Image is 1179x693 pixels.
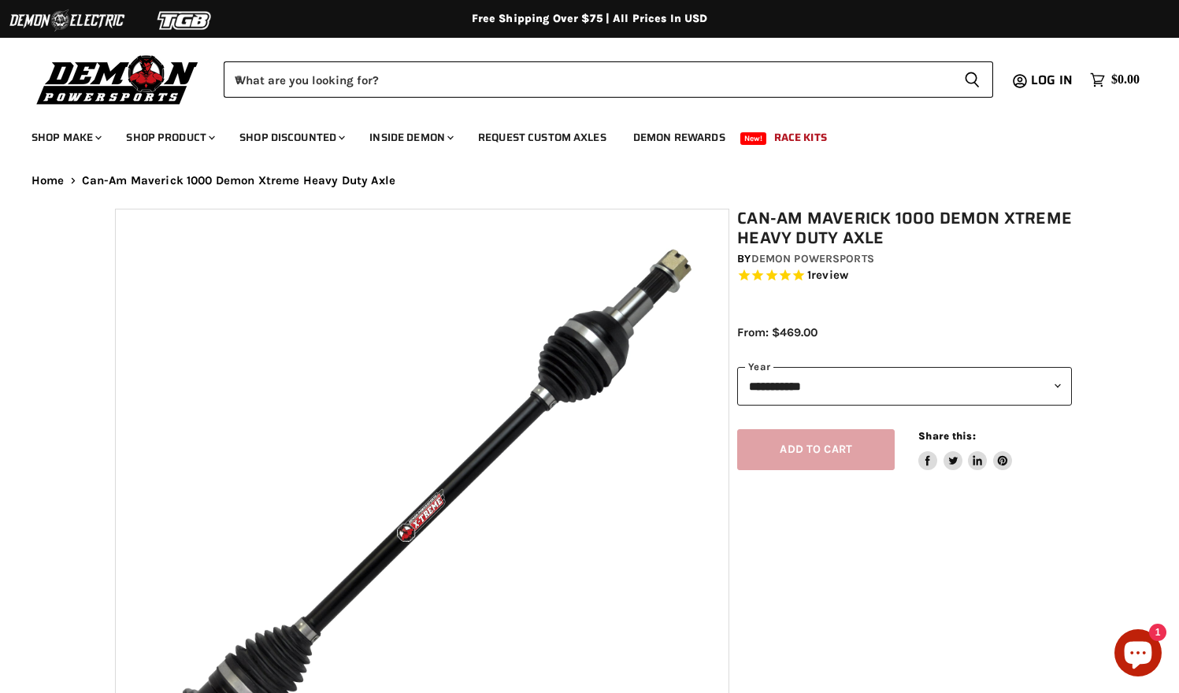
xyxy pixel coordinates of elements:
span: From: $469.00 [737,325,818,339]
a: Inside Demon [358,121,463,154]
aside: Share this: [918,429,1012,471]
img: TGB Logo 2 [126,6,244,35]
div: by [737,250,1072,268]
span: Share this: [918,430,975,442]
span: Rated 5.0 out of 5 stars 1 reviews [737,268,1072,284]
a: Log in [1024,73,1082,87]
a: Shop Product [114,121,224,154]
button: Search [951,61,993,98]
a: Shop Make [20,121,111,154]
form: Product [224,61,993,98]
span: Log in [1031,70,1073,90]
inbox-online-store-chat: Shopify online store chat [1110,629,1166,680]
span: $0.00 [1111,72,1140,87]
h1: Can-Am Maverick 1000 Demon Xtreme Heavy Duty Axle [737,209,1072,248]
a: Demon Rewards [621,121,737,154]
span: 1 reviews [807,269,848,283]
span: New! [740,132,767,145]
a: Shop Discounted [228,121,354,154]
a: Race Kits [762,121,839,154]
span: review [811,269,848,283]
img: Demon Electric Logo 2 [8,6,126,35]
img: Demon Powersports [32,51,204,107]
a: Home [32,174,65,187]
a: $0.00 [1082,69,1147,91]
ul: Main menu [20,115,1136,154]
a: Demon Powersports [751,252,874,265]
span: Can-Am Maverick 1000 Demon Xtreme Heavy Duty Axle [82,174,395,187]
a: Request Custom Axles [466,121,618,154]
select: year [737,367,1072,406]
input: When autocomplete results are available use up and down arrows to review and enter to select [224,61,951,98]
